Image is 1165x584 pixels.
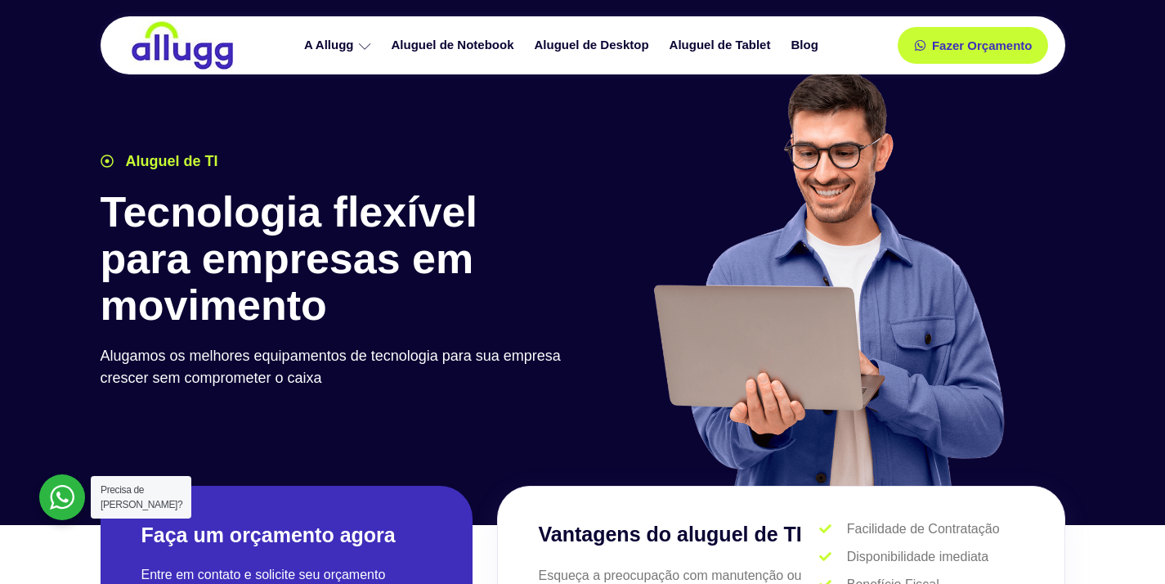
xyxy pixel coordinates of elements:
[101,189,575,330] h1: Tecnologia flexível para empresas em movimento
[296,31,383,60] a: A Allugg
[101,345,575,389] p: Alugamos os melhores equipamentos de tecnologia para sua empresa crescer sem comprometer o caixa
[647,69,1008,486] img: aluguel de ti para startups
[661,31,783,60] a: Aluguel de Tablet
[122,150,218,173] span: Aluguel de TI
[843,547,988,567] span: Disponibilidade imediata
[898,27,1049,64] a: Fazer Orçamento
[141,522,432,549] h2: Faça um orçamento agora
[539,519,820,550] h3: Vantagens do aluguel de TI
[843,519,1000,539] span: Facilidade de Contratação
[383,31,526,60] a: Aluguel de Notebook
[932,39,1033,52] span: Fazer Orçamento
[526,31,661,60] a: Aluguel de Desktop
[129,20,235,70] img: locação de TI é Allugg
[782,31,830,60] a: Blog
[101,484,182,510] span: Precisa de [PERSON_NAME]?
